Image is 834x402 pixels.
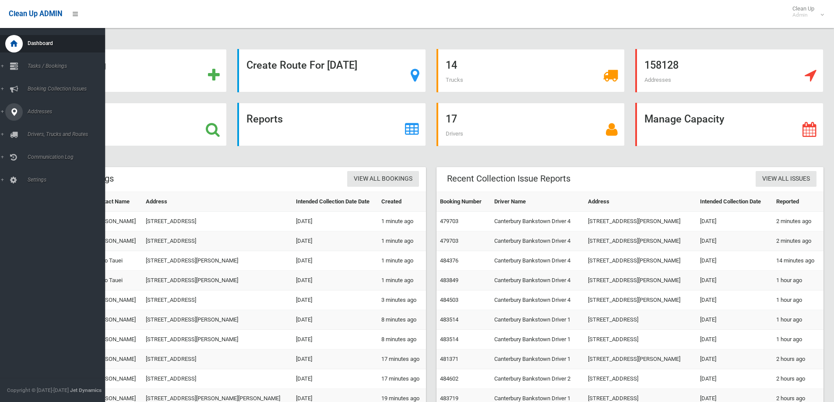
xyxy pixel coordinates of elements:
[773,369,823,389] td: 2 hours ago
[773,350,823,369] td: 2 hours ago
[446,59,457,71] strong: 14
[142,251,292,271] td: [STREET_ADDRESS][PERSON_NAME]
[378,251,426,271] td: 1 minute ago
[491,290,584,310] td: Canterbury Bankstown Driver 4
[440,336,458,343] a: 483514
[142,192,292,212] th: Address
[347,171,419,187] a: View All Bookings
[584,212,696,231] td: [STREET_ADDRESS][PERSON_NAME]
[142,369,292,389] td: [STREET_ADDRESS]
[773,251,823,271] td: 14 minutes ago
[90,212,142,231] td: [PERSON_NAME]
[292,212,378,231] td: [DATE]
[378,350,426,369] td: 17 minutes ago
[584,231,696,251] td: [STREET_ADDRESS][PERSON_NAME]
[440,395,458,402] a: 483719
[142,212,292,231] td: [STREET_ADDRESS]
[792,12,814,18] small: Admin
[773,231,823,251] td: 2 minutes ago
[440,297,458,303] a: 484503
[491,310,584,330] td: Canterbury Bankstown Driver 1
[25,86,112,92] span: Booking Collection Issues
[39,49,227,92] a: Add Booking
[90,290,142,310] td: [PERSON_NAME]
[292,369,378,389] td: [DATE]
[90,231,142,251] td: [PERSON_NAME]
[378,330,426,350] td: 8 minutes ago
[773,330,823,350] td: 1 hour ago
[436,192,491,212] th: Booking Number
[292,192,378,212] th: Intended Collection Date Date
[440,218,458,224] a: 479703
[491,251,584,271] td: Canterbury Bankstown Driver 4
[142,231,292,251] td: [STREET_ADDRESS]
[378,192,426,212] th: Created
[446,77,463,83] span: Trucks
[697,369,773,389] td: [DATE]
[773,290,823,310] td: 1 hour ago
[697,231,773,251] td: [DATE]
[697,330,773,350] td: [DATE]
[292,350,378,369] td: [DATE]
[584,290,696,310] td: [STREET_ADDRESS][PERSON_NAME]
[142,290,292,310] td: [STREET_ADDRESS]
[90,369,142,389] td: [PERSON_NAME]
[773,310,823,330] td: 1 hour ago
[697,212,773,231] td: [DATE]
[446,113,457,125] strong: 17
[773,271,823,290] td: 1 hour ago
[378,369,426,389] td: 17 minutes ago
[142,310,292,330] td: [STREET_ADDRESS][PERSON_NAME]
[446,130,463,137] span: Drivers
[644,113,724,125] strong: Manage Capacity
[90,251,142,271] td: Teato Tauei
[436,49,625,92] a: 14 Trucks
[635,103,823,146] a: Manage Capacity
[90,310,142,330] td: [PERSON_NAME]
[292,271,378,290] td: [DATE]
[246,59,357,71] strong: Create Route For [DATE]
[697,350,773,369] td: [DATE]
[378,290,426,310] td: 3 minutes ago
[39,103,227,146] a: Search
[90,330,142,350] td: [PERSON_NAME]
[788,5,823,18] span: Clean Up
[491,350,584,369] td: Canterbury Bankstown Driver 1
[142,350,292,369] td: [STREET_ADDRESS]
[378,212,426,231] td: 1 minute ago
[697,271,773,290] td: [DATE]
[440,375,458,382] a: 484602
[756,171,816,187] a: View All Issues
[378,231,426,251] td: 1 minute ago
[25,40,112,46] span: Dashboard
[440,316,458,323] a: 483514
[440,356,458,362] a: 481371
[378,271,426,290] td: 1 minute ago
[491,212,584,231] td: Canterbury Bankstown Driver 4
[697,290,773,310] td: [DATE]
[7,387,69,393] span: Copyright © [DATE]-[DATE]
[773,192,823,212] th: Reported
[292,290,378,310] td: [DATE]
[584,271,696,290] td: [STREET_ADDRESS][PERSON_NAME]
[246,113,283,125] strong: Reports
[90,271,142,290] td: Teato Tauei
[644,59,679,71] strong: 158128
[584,350,696,369] td: [STREET_ADDRESS][PERSON_NAME]
[584,369,696,389] td: [STREET_ADDRESS]
[584,310,696,330] td: [STREET_ADDRESS]
[491,330,584,350] td: Canterbury Bankstown Driver 1
[9,10,62,18] span: Clean Up ADMIN
[635,49,823,92] a: 158128 Addresses
[436,170,581,187] header: Recent Collection Issue Reports
[90,350,142,369] td: [PERSON_NAME]
[697,251,773,271] td: [DATE]
[292,310,378,330] td: [DATE]
[584,251,696,271] td: [STREET_ADDRESS][PERSON_NAME]
[142,271,292,290] td: [STREET_ADDRESS][PERSON_NAME]
[25,108,112,115] span: Addresses
[440,238,458,244] a: 479703
[440,277,458,283] a: 483849
[70,387,102,393] strong: Jet Dynamics
[491,369,584,389] td: Canterbury Bankstown Driver 2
